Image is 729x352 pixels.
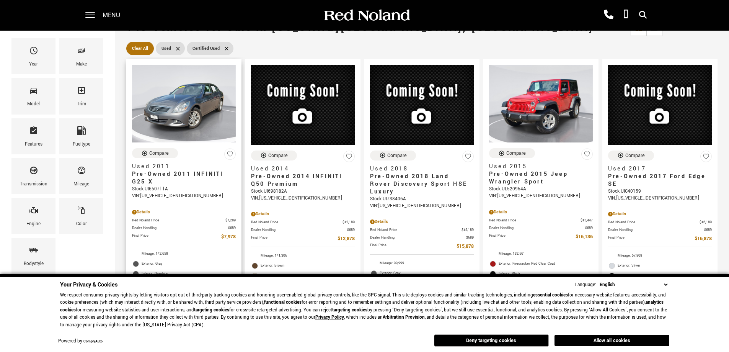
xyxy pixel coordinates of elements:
[77,100,86,108] div: Trim
[315,314,344,321] u: Privacy Policy
[332,307,367,313] strong: targeting cookies
[251,165,355,188] a: Used 2014Pre-Owned 2014 INFINITI Q50 Premium
[58,339,103,344] div: Powered by
[347,227,355,233] span: $689
[370,173,468,196] span: Pre-Owned 2018 Land Rover Discovery Sport HSE Luxury
[77,44,86,60] span: Make
[20,180,47,188] div: Transmission
[27,100,40,108] div: Model
[499,260,593,268] span: Exterior: Firecracker Red Clear Coat
[60,299,664,313] strong: analytics cookies
[686,25,712,31] span: Lowest Price
[466,235,474,241] span: $689
[323,9,411,22] img: Red Noland Auto Group
[625,152,645,159] div: Compare
[261,272,355,280] span: Interior: Wheat
[228,225,236,231] span: $689
[251,165,349,173] span: Used 2014
[29,60,38,69] div: Year
[608,165,712,188] a: Used 2017Pre-Owned 2017 Ford Edge SE
[76,60,87,69] div: Make
[77,164,86,180] span: Mileage
[251,219,355,225] a: Red Noland Price $12,189
[132,225,236,231] a: Dealer Handling $689
[11,118,55,154] div: FeaturesFeatures
[506,150,526,157] div: Compare
[618,272,712,280] span: Interior: Ebony
[11,38,55,74] div: YearYear
[608,173,706,188] span: Pre-Owned 2017 Ford Edge SE
[575,282,596,287] div: Language:
[251,219,342,225] span: Red Noland Price
[251,65,355,145] img: 2014 INFINITI Q50 Premium
[29,84,38,100] span: Model
[457,242,474,250] span: $15,878
[489,233,576,241] span: Final Price
[251,235,338,243] span: Final Price
[142,260,236,268] span: Exterior: Gray
[462,151,474,165] button: Save Vehicle
[370,235,466,241] span: Dealer Handling
[76,220,87,228] div: Color
[59,158,103,194] div: MileageMileage
[489,209,593,216] div: Pricing Details - Pre-Owned 2015 Jeep Wrangler Sport 4WD
[370,227,474,233] a: Red Noland Price $15,189
[608,235,712,243] a: Final Price $16,878
[24,260,44,268] div: Bodystyle
[608,188,712,195] div: Stock : UIC40159
[370,227,462,233] span: Red Noland Price
[251,173,349,188] span: Pre-Owned 2014 INFINITI Q50 Premium
[132,233,236,241] a: Final Price $7,978
[73,140,90,149] div: Fueltype
[618,262,712,270] span: Exterior: Silver
[462,227,474,233] span: $15,189
[251,235,355,243] a: Final Price $12,878
[370,242,457,250] span: Final Price
[608,219,700,225] span: Red Noland Price
[194,307,229,313] strong: targeting cookies
[132,209,236,216] div: Pricing Details - Pre-Owned 2011 INFINITI G25 X AWD
[338,235,355,243] span: $12,878
[608,219,712,225] a: Red Noland Price $16,189
[489,233,593,241] a: Final Price $16,136
[489,163,593,186] a: Used 2015Pre-Owned 2015 Jeep Wrangler Sport
[132,193,236,200] div: VIN: [US_VEHICLE_IDENTIFICATION_NUMBER]
[77,204,86,220] span: Color
[576,233,593,241] span: $16,136
[370,165,468,173] span: Used 2018
[581,148,593,163] button: Save Vehicle
[73,180,89,188] div: Mileage
[608,235,695,243] span: Final Price
[132,170,230,186] span: Pre-Owned 2011 INFINITI G25 X
[11,198,55,234] div: EngineEngine
[251,188,355,195] div: Stock : UI698182A
[224,148,236,163] button: Save Vehicle
[83,339,103,344] a: ComplyAuto
[11,78,55,114] div: ModelModel
[132,225,228,231] span: Dealer Handling
[132,218,225,223] span: Red Noland Price
[489,65,593,142] img: 2015 Jeep Wrangler Sport
[132,186,236,193] div: Stock : UI650711A
[370,165,474,196] a: Used 2018Pre-Owned 2018 Land Rover Discovery Sport HSE Luxury
[700,219,712,225] span: $16,189
[489,225,593,231] a: Dealer Handling $689
[59,118,103,154] div: FueltypeFueltype
[264,299,302,306] strong: functional cookies
[11,158,55,194] div: TransmissionTransmission
[370,242,474,250] a: Final Price $15,878
[132,233,221,241] span: Final Price
[132,44,148,53] span: Clear All
[533,292,568,298] strong: essential cookies
[77,124,86,140] span: Fueltype
[608,211,712,218] div: Pricing Details - Pre-Owned 2017 Ford Edge SE AWD
[581,218,593,223] span: $15,447
[489,163,587,170] span: Used 2015
[132,65,236,142] img: 2011 INFINITI G25 X
[149,150,169,157] div: Compare
[25,140,42,149] div: Features
[489,225,585,231] span: Dealer Handling
[499,270,593,278] span: Interior: Black
[489,218,581,223] span: Red Noland Price
[370,203,474,210] div: VIN: [US_VEHICLE_IDENTIFICATION_NUMBER]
